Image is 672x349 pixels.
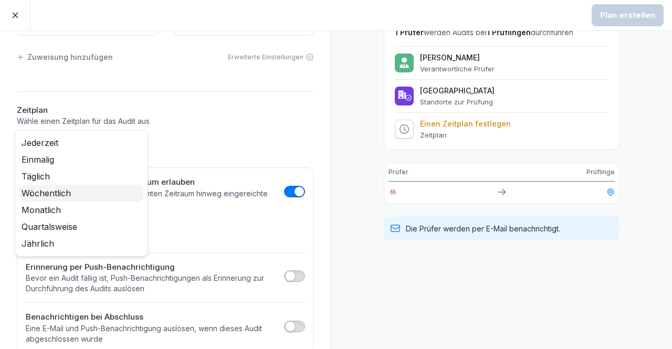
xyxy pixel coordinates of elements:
[600,9,655,21] div: Plan erstellen
[22,153,54,166] span: Einmalig
[22,187,71,199] span: Wöchentlich
[22,237,54,250] span: Jährlich
[22,204,61,216] span: Monatlich
[22,220,77,233] span: Quartalsweise
[22,136,58,149] span: Jederzeit
[22,170,50,183] span: Täglich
